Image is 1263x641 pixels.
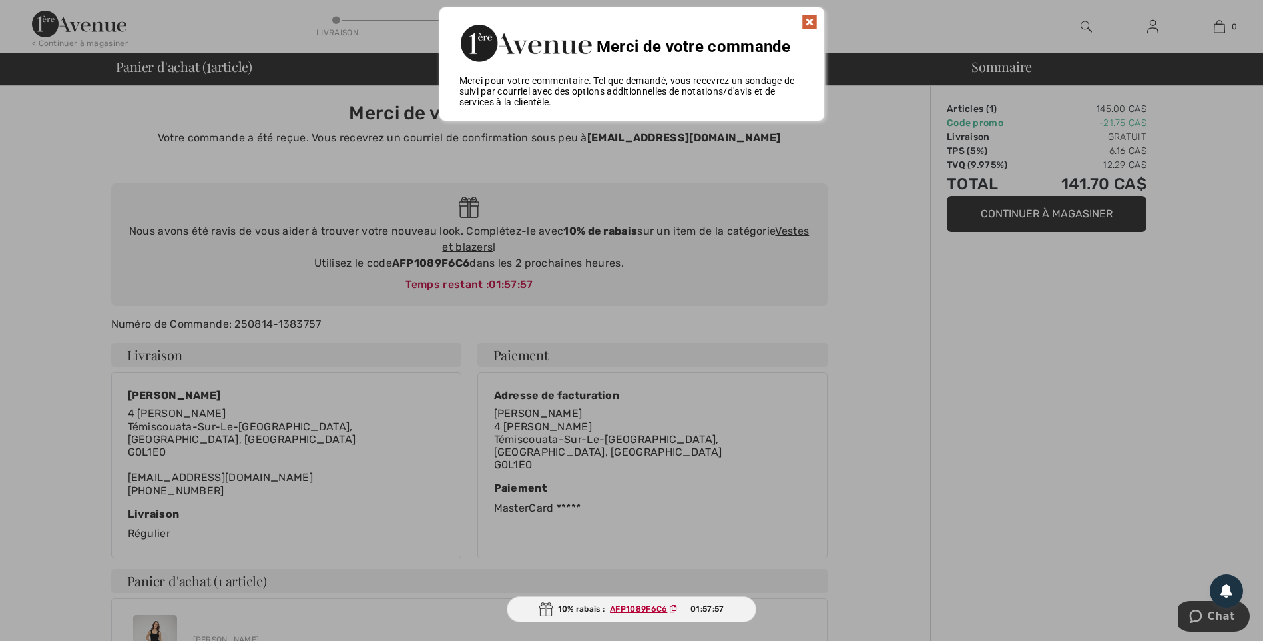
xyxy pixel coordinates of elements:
ins: AFP1089F6C6 [610,604,667,614]
img: Gift.svg [539,602,553,616]
img: Merci de votre commande [459,21,593,65]
span: Chat [29,9,57,21]
span: 01:57:57 [690,603,724,615]
span: Merci de votre commande [597,37,791,56]
div: 10% rabais : [507,596,757,622]
img: x [802,14,818,30]
div: Merci pour votre commentaire. Tel que demandé, vous recevrez un sondage de suivi par courriel ave... [439,75,824,107]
